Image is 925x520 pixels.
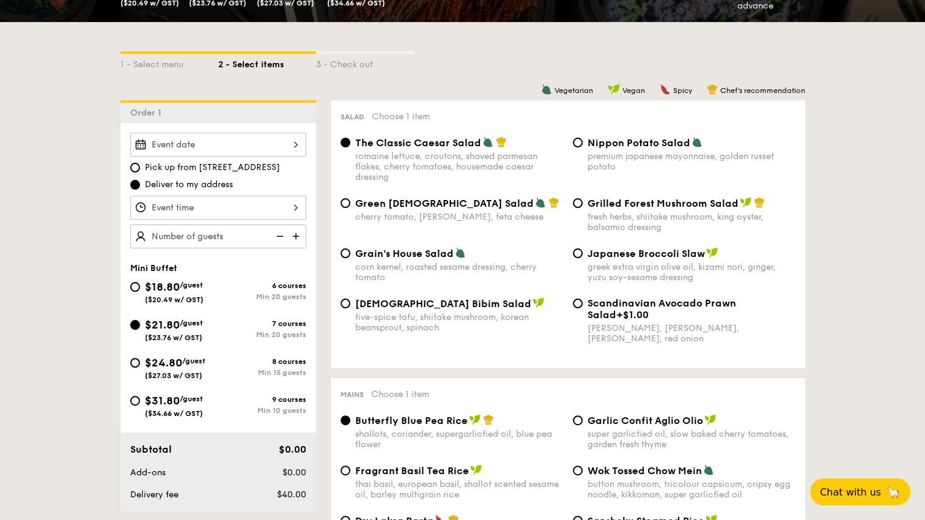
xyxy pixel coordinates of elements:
input: Deliver to my address [130,180,140,190]
span: ($23.76 w/ GST) [145,333,202,342]
span: $24.80 [145,356,182,370]
span: The Classic Caesar Salad [355,137,481,149]
span: $21.80 [145,318,180,332]
div: five-spice tofu, shiitake mushroom, korean beansprout, spinach [355,312,563,333]
span: $40.00 [276,489,306,500]
span: Wok Tossed Chow Mein [588,465,702,477]
img: icon-vegetarian.fe4039eb.svg [535,197,546,208]
div: 1 - Select menu [120,54,218,71]
span: Pick up from [STREET_ADDRESS] [145,162,280,174]
input: Butterfly Blue Pea Riceshallots, coriander, supergarlicfied oil, blue pea flower [341,415,350,425]
img: icon-vegetarian.fe4039eb.svg [455,247,466,258]
img: icon-vegan.f8ff3823.svg [608,84,620,95]
input: [DEMOGRAPHIC_DATA] Bibim Saladfive-spice tofu, shiitake mushroom, korean beansprout, spinach [341,299,350,308]
div: corn kernel, roasted sesame dressing, cherry tomato [355,262,563,283]
span: 🦙 [886,485,901,499]
span: Spicy [673,86,692,95]
div: thai basil, european basil, shallot scented sesame oil, barley multigrain rice [355,479,563,500]
span: Order 1 [130,108,166,118]
input: The Classic Caesar Saladromaine lettuce, croutons, shaved parmesan flakes, cherry tomatoes, house... [341,138,350,147]
span: Mains [341,390,364,399]
span: Add-ons [130,467,166,478]
span: Scandinavian Avocado Prawn Salad [588,297,736,321]
div: 8 courses [218,357,306,366]
input: $24.80/guest($27.03 w/ GST)8 coursesMin 15 guests [130,358,140,368]
div: cherry tomato, [PERSON_NAME], feta cheese [355,212,563,222]
span: $31.80 [145,394,180,407]
span: Japanese Broccoli Slaw [588,248,705,259]
span: Mini Buffet [130,263,177,273]
img: icon-vegetarian.fe4039eb.svg [691,136,702,147]
span: /guest [180,395,203,403]
img: icon-vegan.f8ff3823.svg [704,414,717,425]
img: icon-vegetarian.fe4039eb.svg [541,84,552,95]
span: Choose 1 item [371,389,429,399]
span: $18.80 [145,280,180,294]
span: Butterfly Blue Pea Rice [355,415,468,426]
span: ($27.03 w/ GST) [145,371,202,380]
span: ($20.49 w/ GST) [145,295,204,304]
span: Garlic Confit Aglio Olio [588,415,703,426]
img: icon-chef-hat.a58ddaea.svg [496,136,507,147]
span: Vegetarian [555,86,593,95]
div: Min 20 guests [218,292,306,301]
div: fresh herbs, shiitake mushroom, king oyster, balsamic dressing [588,212,795,232]
img: icon-chef-hat.a58ddaea.svg [707,84,718,95]
span: +$1.00 [616,309,649,321]
img: icon-chef-hat.a58ddaea.svg [754,197,765,208]
input: Grain's House Saladcorn kernel, roasted sesame dressing, cherry tomato [341,248,350,258]
img: icon-vegan.f8ff3823.svg [706,247,718,258]
span: Grain's House Salad [355,248,454,259]
div: [PERSON_NAME], [PERSON_NAME], [PERSON_NAME], red onion [588,323,795,344]
img: icon-spicy.37a8142b.svg [660,84,671,95]
span: Subtotal [130,444,172,455]
span: Delivery fee [130,489,179,500]
input: Pick up from [STREET_ADDRESS] [130,163,140,173]
img: icon-vegan.f8ff3823.svg [470,464,482,475]
div: button mushroom, tricolour capsicum, cripsy egg noodle, kikkoman, super garlicfied oil [588,479,795,500]
span: [DEMOGRAPHIC_DATA] Bibim Salad [355,298,531,310]
img: icon-vegan.f8ff3823.svg [533,297,545,308]
button: Chat with us🦙 [810,478,910,505]
span: Choose 1 item [372,111,430,122]
div: Min 10 guests [218,406,306,415]
span: Deliver to my address [145,179,233,191]
div: Min 20 guests [218,330,306,339]
span: ($34.66 w/ GST) [145,409,203,418]
input: Japanese Broccoli Slawgreek extra virgin olive oil, kizami nori, ginger, yuzu soy-sesame dressing [573,248,583,258]
div: Min 15 guests [218,368,306,377]
input: Nippon Potato Saladpremium japanese mayonnaise, golden russet potato [573,138,583,147]
input: Garlic Confit Aglio Oliosuper garlicfied oil, slow baked cherry tomatoes, garden fresh thyme [573,415,583,425]
input: Event date [130,133,306,157]
img: icon-vegan.f8ff3823.svg [469,414,481,425]
span: Nippon Potato Salad [588,137,690,149]
span: Grilled Forest Mushroom Salad [588,198,739,209]
input: $21.80/guest($23.76 w/ GST)7 coursesMin 20 guests [130,320,140,330]
span: /guest [180,319,203,327]
img: icon-vegetarian.fe4039eb.svg [703,464,714,475]
div: premium japanese mayonnaise, golden russet potato [588,151,795,172]
img: icon-chef-hat.a58ddaea.svg [548,197,559,208]
div: 9 courses [218,395,306,404]
span: Salad [341,113,364,121]
div: shallots, coriander, supergarlicfied oil, blue pea flower [355,429,563,450]
span: $0.00 [282,467,306,478]
span: Fragrant Basil Tea Rice [355,465,469,477]
img: icon-reduce.1d2dbef1.svg [270,225,288,248]
input: Event time [130,196,306,220]
div: super garlicfied oil, slow baked cherry tomatoes, garden fresh thyme [588,429,795,450]
span: /guest [180,281,203,289]
span: Green [DEMOGRAPHIC_DATA] Salad [355,198,534,209]
div: romaine lettuce, croutons, shaved parmesan flakes, cherry tomatoes, housemade caesar dressing [355,151,563,182]
span: Vegan [622,86,645,95]
span: /guest [182,357,205,365]
img: icon-vegetarian.fe4039eb.svg [482,136,493,147]
input: $18.80/guest($20.49 w/ GST)6 coursesMin 20 guests [130,282,140,292]
input: Scandinavian Avocado Prawn Salad+$1.00[PERSON_NAME], [PERSON_NAME], [PERSON_NAME], red onion [573,299,583,308]
span: Chat with us [820,486,881,498]
img: icon-add.58712e84.svg [288,225,306,248]
input: Fragrant Basil Tea Ricethai basil, european basil, shallot scented sesame oil, barley multigrain ... [341,466,350,475]
img: icon-chef-hat.a58ddaea.svg [483,414,494,425]
input: Wok Tossed Chow Meinbutton mushroom, tricolour capsicum, cripsy egg noodle, kikkoman, super garli... [573,466,583,475]
div: 2 - Select items [218,54,316,71]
